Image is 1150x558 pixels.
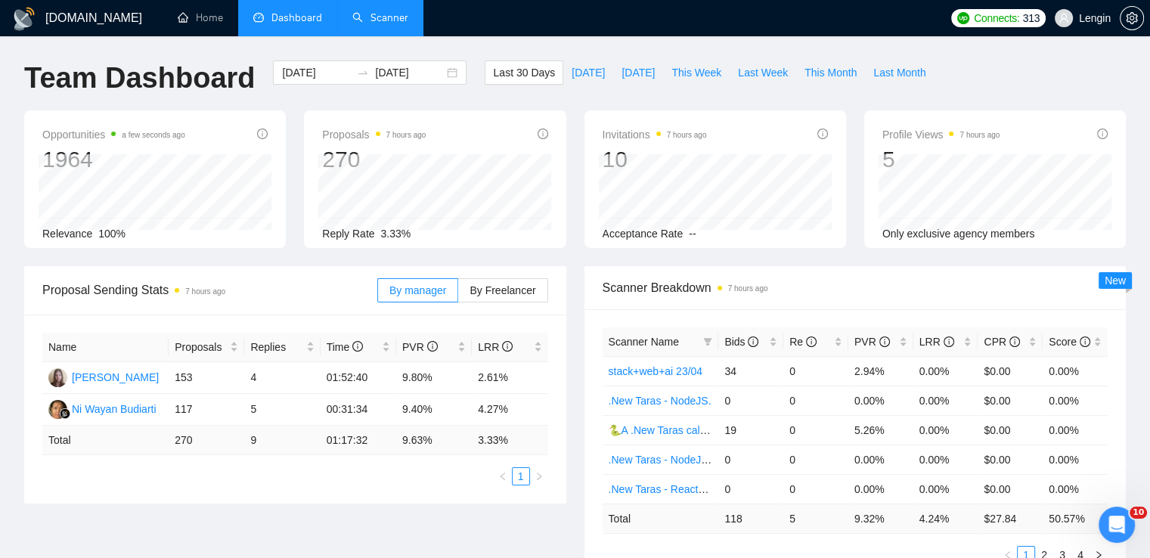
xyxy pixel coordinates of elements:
[42,426,169,455] td: Total
[848,445,913,474] td: 0.00%
[913,356,978,386] td: 0.00%
[1105,274,1126,287] span: New
[472,426,547,455] td: 3.33 %
[609,483,751,495] a: .New Taras - ReactJS/NextJS.
[848,386,913,415] td: 0.00%
[244,362,320,394] td: 4
[60,408,70,419] img: gigradar-bm.png
[978,504,1043,533] td: $ 27.84
[882,126,1000,144] span: Profile Views
[282,64,351,81] input: Start date
[603,145,707,174] div: 10
[169,362,244,394] td: 153
[865,60,934,85] button: Last Month
[375,64,444,81] input: End date
[470,284,535,296] span: By Freelancer
[502,341,513,352] span: info-circle
[257,129,268,139] span: info-circle
[848,504,913,533] td: 9.32 %
[603,278,1108,297] span: Scanner Breakdown
[48,370,159,383] a: NB[PERSON_NAME]
[724,336,758,348] span: Bids
[396,426,472,455] td: 9.63 %
[535,472,544,481] span: right
[381,228,411,240] span: 3.33%
[24,60,255,96] h1: Team Dashboard
[42,333,169,362] th: Name
[396,362,472,394] td: 9.80%
[271,11,322,24] span: Dashboard
[748,336,758,347] span: info-circle
[48,402,157,414] a: NWNi Wayan Budiarti
[485,60,563,85] button: Last 30 Days
[667,131,707,139] time: 7 hours ago
[957,12,969,24] img: upwork-logo.png
[169,426,244,455] td: 270
[1049,336,1090,348] span: Score
[1099,507,1135,543] iframe: Intercom live chat
[42,145,185,174] div: 1964
[718,386,783,415] td: 0
[498,472,507,481] span: left
[609,454,772,466] a: .New Taras - NodeJS with symbols
[1080,336,1090,347] span: info-circle
[513,468,529,485] a: 1
[1097,129,1108,139] span: info-circle
[609,336,679,348] span: Scanner Name
[175,339,227,355] span: Proposals
[609,424,848,436] a: 🐍A .New Taras call or chat 30%view 0 reply 23/04
[244,426,320,455] td: 9
[563,60,613,85] button: [DATE]
[244,333,320,362] th: Replies
[1120,6,1144,30] button: setting
[472,362,547,394] td: 2.61%
[978,474,1043,504] td: $0.00
[572,64,605,81] span: [DATE]
[530,467,548,485] button: right
[978,445,1043,474] td: $0.00
[984,336,1019,348] span: CPR
[663,60,730,85] button: This Week
[879,336,890,347] span: info-circle
[783,445,848,474] td: 0
[493,64,555,81] span: Last 30 Days
[322,126,426,144] span: Proposals
[738,64,788,81] span: Last Week
[783,356,848,386] td: 0
[913,445,978,474] td: 0.00%
[848,415,913,445] td: 5.26%
[806,336,817,347] span: info-circle
[689,228,696,240] span: --
[178,11,223,24] a: homeHome
[1043,386,1108,415] td: 0.00%
[478,341,513,353] span: LRR
[703,337,712,346] span: filter
[718,415,783,445] td: 19
[718,356,783,386] td: 34
[783,504,848,533] td: 5
[796,60,865,85] button: This Month
[718,445,783,474] td: 0
[122,131,184,139] time: a few seconds ago
[913,386,978,415] td: 0.00%
[671,64,721,81] span: This Week
[472,394,547,426] td: 4.27%
[613,60,663,85] button: [DATE]
[321,362,396,394] td: 01:52:40
[978,415,1043,445] td: $0.00
[882,145,1000,174] div: 5
[357,67,369,79] span: swap-right
[1121,12,1143,24] span: setting
[974,10,1019,26] span: Connects:
[959,131,1000,139] time: 7 hours ago
[978,386,1043,415] td: $0.00
[530,467,548,485] li: Next Page
[321,394,396,426] td: 00:31:34
[322,228,374,240] span: Reply Rate
[621,64,655,81] span: [DATE]
[728,284,768,293] time: 7 hours ago
[1043,445,1108,474] td: 0.00%
[386,131,426,139] time: 7 hours ago
[913,504,978,533] td: 4.24 %
[244,394,320,426] td: 5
